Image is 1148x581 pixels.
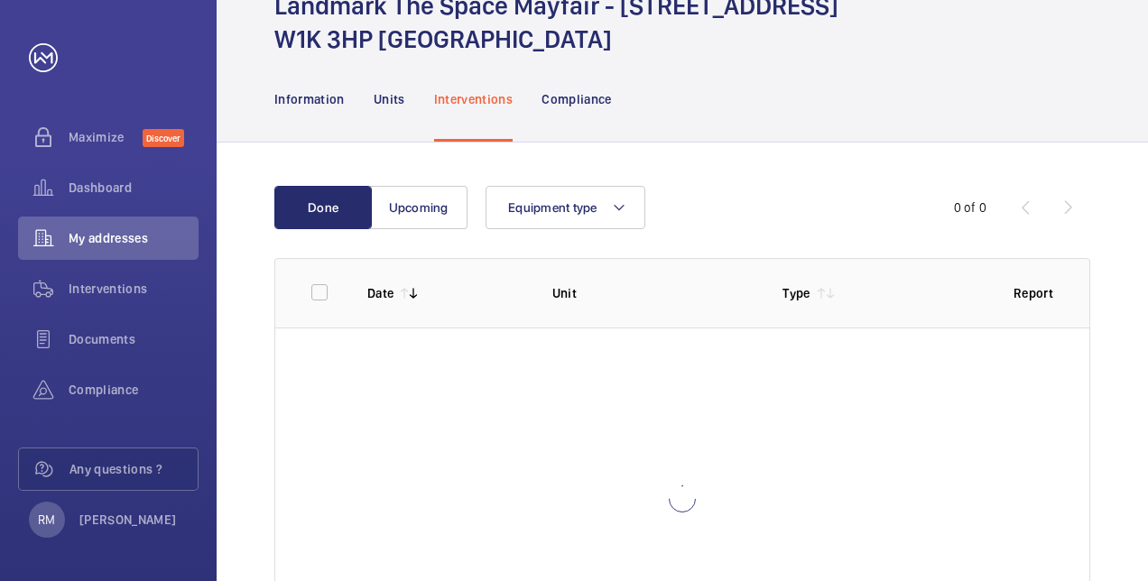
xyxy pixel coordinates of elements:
[374,90,405,108] p: Units
[434,90,514,108] p: Interventions
[486,186,645,229] button: Equipment type
[69,229,199,247] span: My addresses
[782,284,810,302] p: Type
[274,186,372,229] button: Done
[1014,284,1053,302] p: Report
[552,284,755,302] p: Unit
[143,129,184,147] span: Discover
[69,280,199,298] span: Interventions
[542,90,612,108] p: Compliance
[69,330,199,348] span: Documents
[508,200,597,215] span: Equipment type
[69,460,198,478] span: Any questions ?
[367,284,393,302] p: Date
[69,128,143,146] span: Maximize
[69,179,199,197] span: Dashboard
[274,90,345,108] p: Information
[69,381,199,399] span: Compliance
[79,511,177,529] p: [PERSON_NAME]
[370,186,468,229] button: Upcoming
[954,198,986,217] div: 0 of 0
[38,511,55,529] p: RM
